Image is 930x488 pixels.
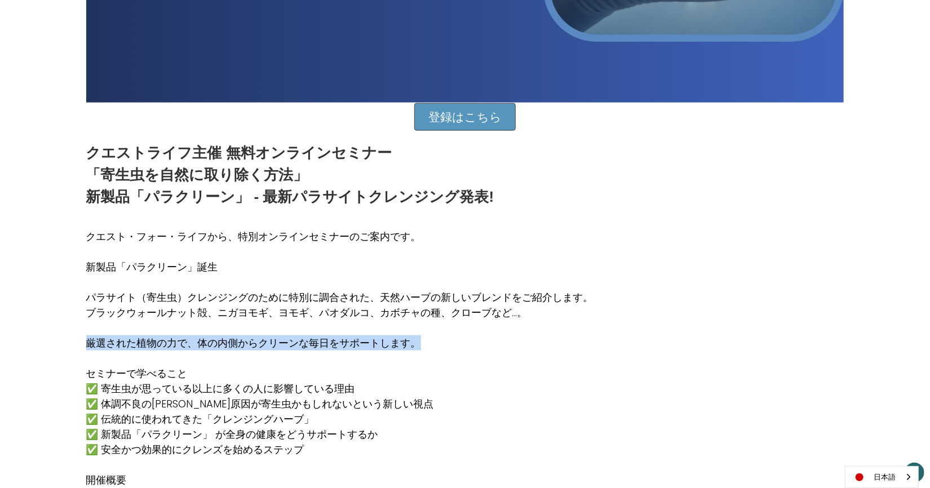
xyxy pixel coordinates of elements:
a: 日本語 [845,467,918,487]
p: パラサイト（寄生虫）クレンジングのために特別に調合された、天然ハーブの新しいブレンドをご紹介します。 [86,290,594,305]
p: クエスト・フォー・ライフから、特別オンラインセミナーのご案内です。 [86,229,594,244]
a: 登録はこちら [414,103,516,131]
div: Language [845,466,919,488]
p: 新製品「パラクリーン」誕生 [86,259,594,274]
aside: Language selected: 日本語 [845,466,919,488]
p: クエストライフ主催 無料オンラインセミナー 「寄生虫を自然に取り除く方法」 新製品「パラクリーン」 - 最新パラサイトクレンジング発表! [86,142,494,208]
p: ブラックウォールナット殻、ニガヨモギ、ヨモギ、パオダルコ、カボチャの種、クローブなど...。 [86,305,594,320]
p: セミナーで学べること ✅ 寄生虫が思っている以上に多くの人に影響している理由 ✅ 体調不良の[PERSON_NAME]原因が寄生虫かもしれないという新しい視点 ✅ 伝統的に使われてきた「クレンジ... [86,366,594,457]
p: 厳選された植物の力で、体の内側からクリーンな毎日をサポートします。 [86,335,594,351]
